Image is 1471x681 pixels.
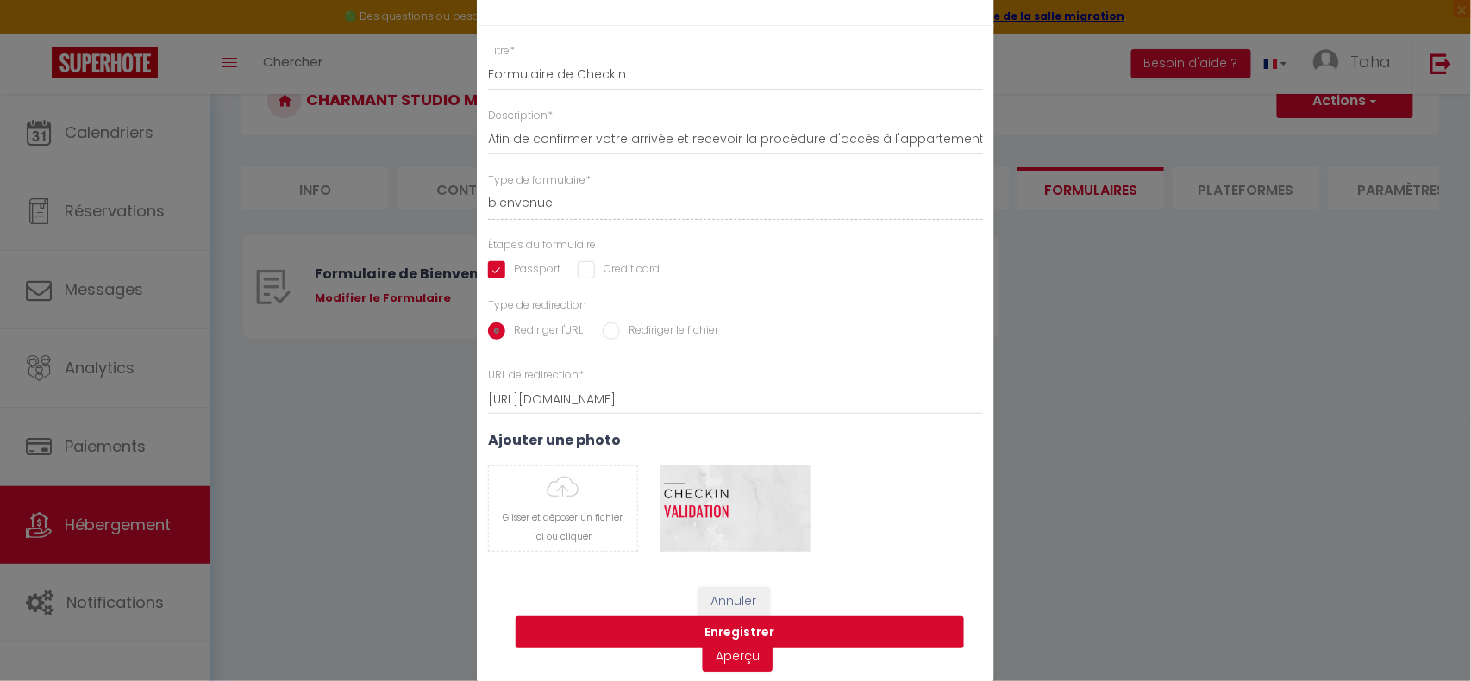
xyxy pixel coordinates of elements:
[488,237,596,253] label: Étapes du formulaire
[698,587,770,616] button: Annuler
[703,640,773,672] a: Aperçu
[516,616,964,649] button: Enregistrer
[488,297,586,314] label: Type de redirection
[14,7,66,59] button: Ouvrir le widget de chat LiveChat
[488,432,983,448] h3: Ajouter une photo
[488,172,591,189] label: Type de formulaire
[488,43,515,59] label: Titre
[488,367,584,384] label: URL de redirection
[505,322,583,341] label: Rediriger l'URL
[488,108,553,124] label: Description
[620,322,718,341] label: Rediriger le fichier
